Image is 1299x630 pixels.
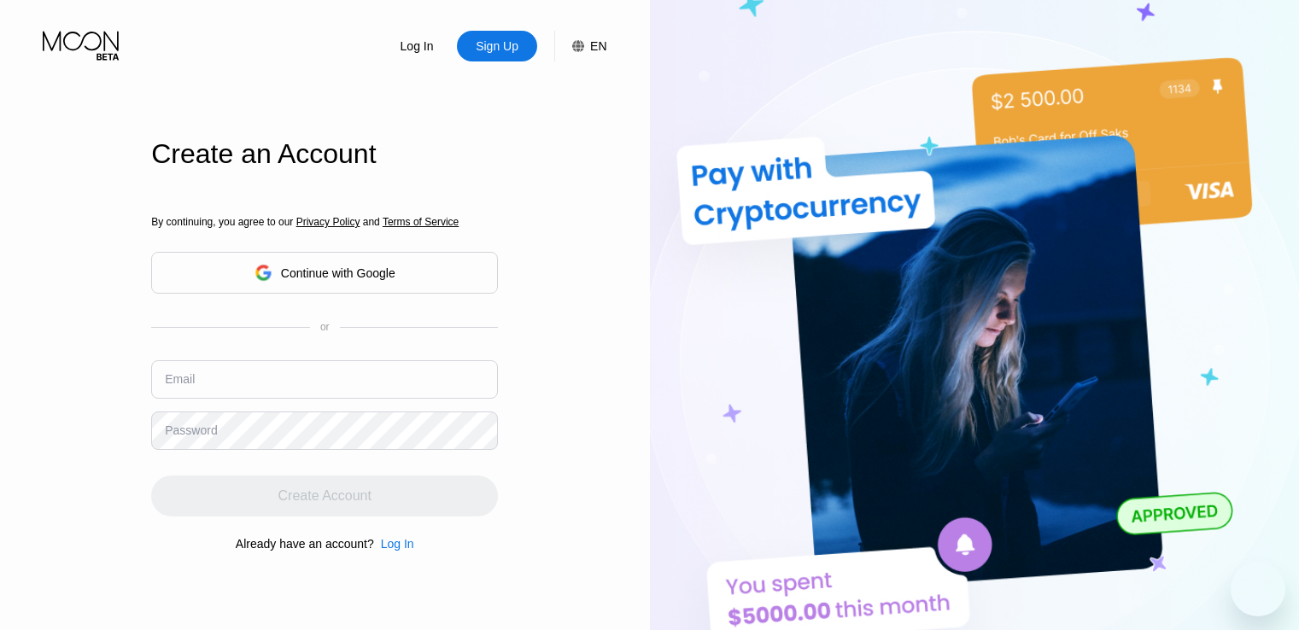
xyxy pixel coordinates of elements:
div: Password [165,423,217,437]
div: Create an Account [151,138,498,170]
span: Privacy Policy [296,216,360,228]
div: Log In [377,31,457,61]
div: Sign Up [474,38,520,55]
iframe: Button to launch messaging window [1231,562,1285,616]
div: By continuing, you agree to our [151,216,498,228]
div: Continue with Google [151,252,498,294]
div: EN [590,39,606,53]
span: Terms of Service [383,216,459,228]
div: Email [165,372,195,386]
div: or [320,321,330,333]
div: Continue with Google [281,266,395,280]
div: Log In [374,537,414,551]
div: Already have an account? [236,537,374,551]
div: Log In [399,38,436,55]
div: EN [554,31,606,61]
div: Sign Up [457,31,537,61]
div: Log In [381,537,414,551]
span: and [360,216,383,228]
